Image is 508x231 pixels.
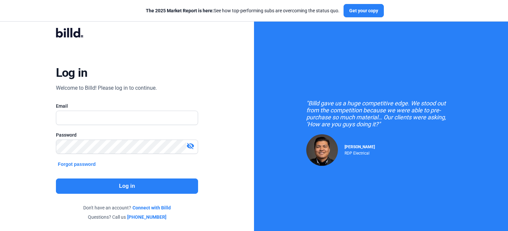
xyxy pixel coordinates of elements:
[146,8,214,13] span: The 2025 Market Report is here:
[345,145,375,149] span: [PERSON_NAME]
[56,204,198,211] div: Don't have an account?
[56,214,198,220] div: Questions? Call us
[56,65,88,80] div: Log in
[344,4,384,17] button: Get your copy
[56,84,157,92] div: Welcome to Billd! Please log in to continue.
[186,142,194,150] mat-icon: visibility_off
[306,134,338,166] img: Raul Pacheco
[56,178,198,194] button: Log in
[132,204,171,211] a: Connect with Billd
[345,149,375,156] div: RDP Electrical
[127,214,166,220] a: [PHONE_NUMBER]
[306,100,456,128] div: "Billd gave us a huge competitive edge. We stood out from the competition because we were able to...
[146,7,340,14] div: See how top-performing subs are overcoming the status quo.
[56,161,98,168] button: Forgot password
[56,103,198,109] div: Email
[56,132,198,138] div: Password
